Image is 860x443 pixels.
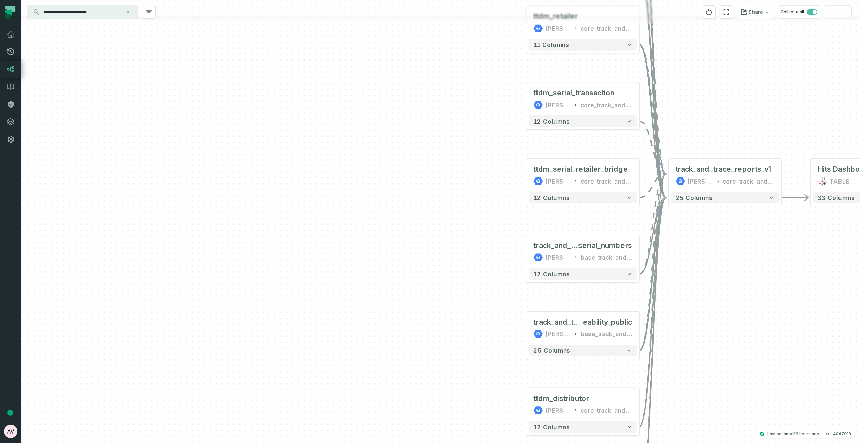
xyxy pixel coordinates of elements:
img: avatar of Abhiraj Vinnakota [4,425,17,438]
span: 12 columns [533,423,570,430]
button: Last scanned[DATE] 11:25:05 PM40d7919 [755,430,855,438]
span: 11 columns [533,41,569,48]
span: track_and_trace_trac [533,318,583,327]
g: Edge from a7b2d82c6105774771486493f2904f3e to a98814ccec9e8e27fd41a46bd106f957 [639,174,666,198]
span: 25 columns [533,347,570,354]
div: base_track_and_trace [580,329,632,339]
span: serial_numbers [578,241,632,250]
span: 12 columns [533,271,570,278]
div: ttdm_serial_transaction [533,88,614,98]
div: juul-warehouse [545,24,571,33]
relative-time: Aug 9, 2025, 11:25 PM EDT [794,431,819,436]
div: juul-warehouse [687,176,713,186]
span: track_and_trace_ [533,241,578,250]
div: core_track_and_trace [580,176,632,186]
div: ttdm_serial_retailer_bridge [533,165,628,174]
div: track_and_trace_traceability_public [533,318,632,327]
span: 12 columns [533,194,570,201]
button: zoom in [824,6,838,19]
div: juul-warehouse [545,100,571,110]
div: juul-warehouse [545,329,571,339]
div: TABLEAU [829,176,856,186]
button: Collapse all [778,5,820,19]
h4: 40d7919 [833,432,851,436]
p: Last scanned [767,431,819,437]
button: Share [737,5,774,19]
div: core_track_and_trace [580,24,632,33]
div: juul-warehouse [545,176,571,186]
div: core_track_and_trace [723,176,774,186]
div: track_and_trace_serial_numbers [533,241,632,250]
span: 25 columns [676,194,713,201]
div: core_track_and_trace [580,100,632,110]
div: Tooltip anchor [7,410,13,416]
div: core_track_and_trace [580,406,632,415]
span: 12 columns [533,118,570,125]
div: juul-warehouse [545,406,571,415]
div: base_track_and_trace [580,253,632,262]
div: track_and_trace_reports_v1 [676,165,771,174]
span: eability_public [583,318,632,327]
div: juul-warehouse [545,253,571,262]
span: 33 columns [818,194,855,201]
button: zoom out [838,6,851,19]
div: ttdm_distributor [533,394,589,403]
button: Clear search query [124,9,131,15]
